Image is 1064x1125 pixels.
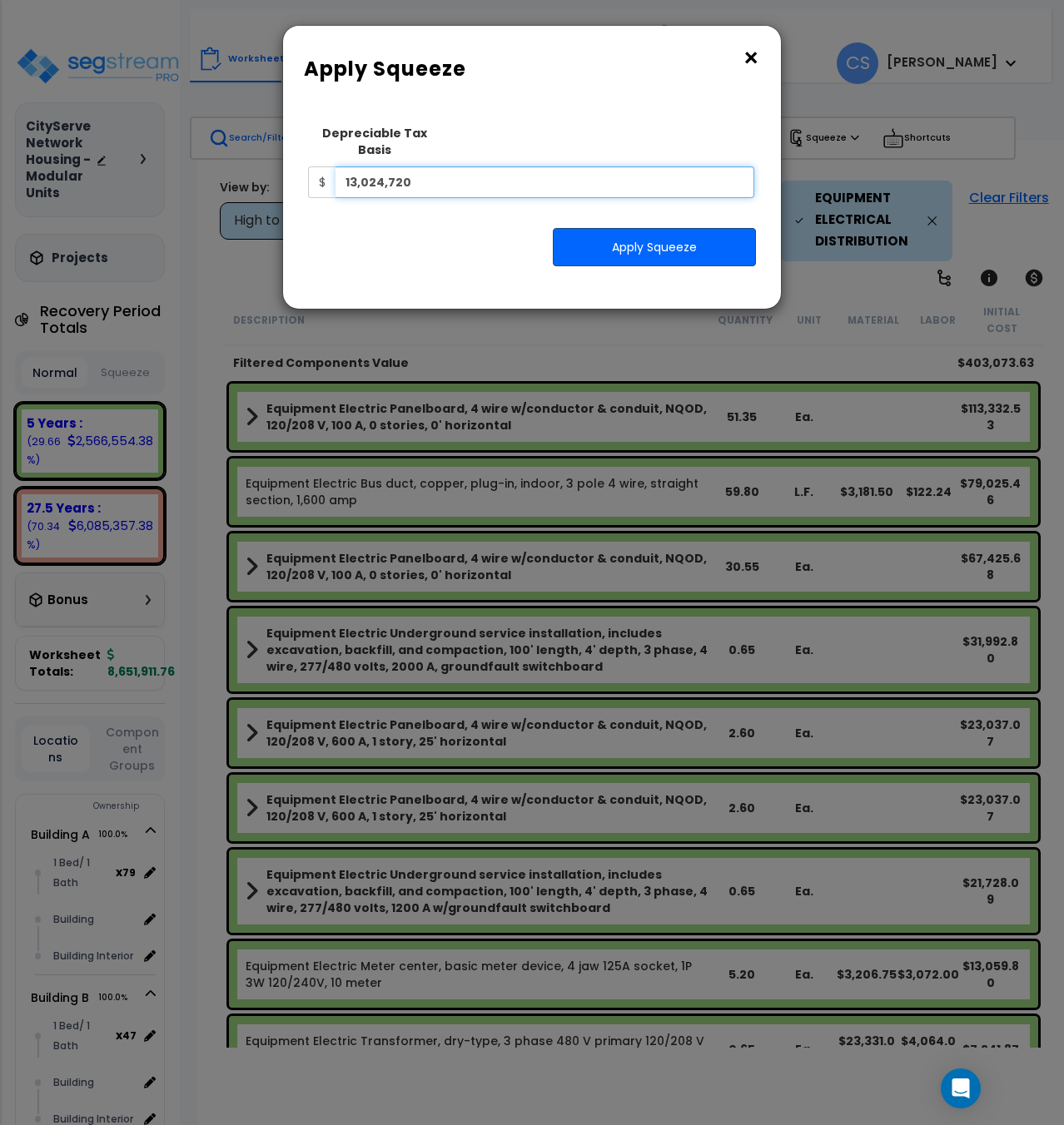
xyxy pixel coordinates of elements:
button: Apply Squeeze [553,228,756,266]
label: Depreciable Tax Basis [308,125,442,158]
div: Open Intercom Messenger [941,1068,981,1108]
button: × [742,45,760,72]
h6: Apply Squeeze [304,55,760,83]
input: 0.00 [336,166,754,198]
span: $ [308,166,336,198]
